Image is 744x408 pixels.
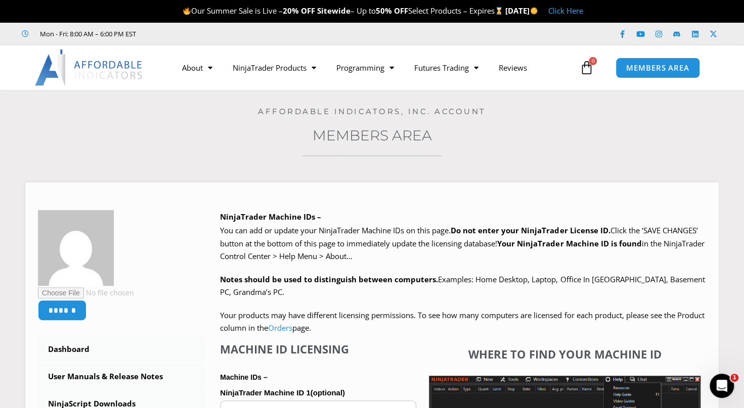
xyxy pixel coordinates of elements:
nav: Menu [172,56,577,79]
img: 🌞 [530,7,538,15]
a: Click Here [548,6,583,16]
strong: Sitewide [317,6,351,16]
a: Dashboard [38,336,205,363]
h4: Machine ID Licensing [220,342,416,355]
span: MEMBERS AREA [626,64,689,72]
a: 0 [564,53,608,82]
strong: [DATE] [505,6,538,16]
a: About [172,56,223,79]
b: Do not enter your NinjaTrader License ID. [451,225,610,235]
img: LogoAI | Affordable Indicators – NinjaTrader [35,49,144,86]
span: Click the ‘SAVE CHANGES’ button at the bottom of this page to immediately update the licensing da... [220,225,704,261]
span: Mon - Fri: 8:00 AM – 6:00 PM EST [37,28,136,40]
b: NinjaTrader Machine IDs – [220,212,321,222]
a: Members Area [313,127,432,144]
a: User Manuals & Release Notes [38,364,205,390]
strong: 50% OFF [376,6,408,16]
img: 🔥 [183,7,191,15]
strong: Your NinjaTrader Machine ID is found [497,238,641,248]
a: Reviews [489,56,537,79]
span: (optional) [311,388,345,397]
a: MEMBERS AREA [616,58,700,78]
h4: Where to find your Machine ID [429,347,701,361]
iframe: Intercom live chat [710,374,734,398]
iframe: Customer reviews powered by Trustpilot [150,29,302,39]
span: Examples: Home Desktop, Laptop, Office In [GEOGRAPHIC_DATA], Basement PC, Grandma’s PC. [220,274,705,297]
span: 0 [589,57,597,65]
span: You can add or update your NinjaTrader Machine IDs on this page. [220,225,451,235]
strong: Machine IDs – [220,373,267,381]
label: NinjaTrader Machine ID 1 [220,385,416,400]
a: Programming [326,56,404,79]
img: ⌛ [495,7,503,15]
strong: 20% OFF [283,6,315,16]
span: Your products may have different licensing permissions. To see how many computers are licensed fo... [220,310,704,333]
span: Our Summer Sale is Live – – Up to Select Products – Expires [183,6,505,16]
a: Affordable Indicators, Inc. Account [258,107,486,116]
img: f5f22caf07bb9f67eb3c23dcae1d37df60a6062f9046f80cac60aaf5f7bf4800 [38,210,114,286]
a: Futures Trading [404,56,489,79]
a: NinjaTrader Products [223,56,326,79]
a: Orders [268,323,292,333]
strong: Notes should be used to distinguish between computers. [220,274,438,284]
span: 1 [730,374,738,382]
